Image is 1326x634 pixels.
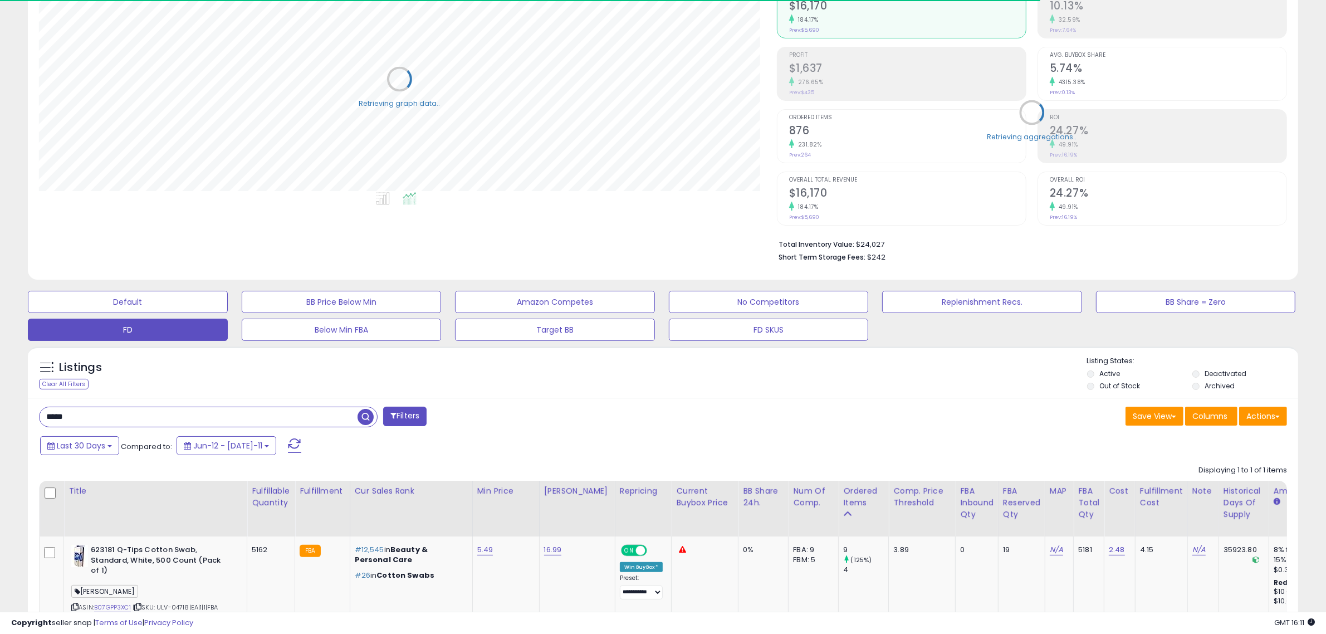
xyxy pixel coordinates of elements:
[383,407,427,426] button: Filters
[851,555,872,564] small: (125%)
[1205,369,1246,378] label: Deactivated
[11,618,193,628] div: seller snap | |
[355,544,428,565] span: Beauty & Personal Care
[1274,497,1280,507] small: Amazon Fees.
[477,544,493,555] a: 5.49
[1140,485,1183,509] div: Fulfillment Cost
[455,319,655,341] button: Target BB
[455,291,655,313] button: Amazon Competes
[71,545,88,567] img: 41QfJ9O5i-L._SL40_.jpg
[793,555,830,565] div: FBM: 5
[1224,545,1260,555] div: 35923.80
[1126,407,1183,426] button: Save View
[355,544,384,555] span: #12,545
[1205,381,1235,391] label: Archived
[1096,291,1296,313] button: BB Share = Zero
[669,291,869,313] button: No Competitors
[252,545,286,555] div: 5162
[95,617,143,628] a: Terms of Use
[121,441,172,452] span: Compared to:
[144,617,193,628] a: Privacy Policy
[91,545,226,579] b: 623181 Q-Tips Cotton Swab, Standard, White, 500 Count (Pack of 1)
[1078,545,1095,555] div: 5181
[177,436,276,455] button: Jun-12 - [DATE]-11
[1109,485,1131,497] div: Cost
[843,545,888,555] div: 9
[620,485,667,497] div: Repricing
[1050,485,1069,497] div: MAP
[355,485,468,497] div: Cur Sales Rank
[793,485,834,509] div: Num of Comp.
[893,545,947,555] div: 3.89
[57,440,105,451] span: Last 30 Days
[1087,356,1298,367] p: Listing States:
[355,545,464,565] p: in
[355,570,370,581] span: #26
[1109,544,1125,555] a: 2.48
[620,562,663,572] div: Win BuyBox *
[1050,544,1063,555] a: N/A
[1239,407,1287,426] button: Actions
[252,485,290,509] div: Fulfillable Quantity
[71,585,138,598] span: [PERSON_NAME]
[793,545,830,555] div: FBA: 9
[1198,465,1287,476] div: Displaying 1 to 1 of 1 items
[669,319,869,341] button: FD SKUS
[843,485,884,509] div: Ordered Items
[1192,544,1206,555] a: N/A
[1185,407,1237,426] button: Columns
[1192,411,1227,422] span: Columns
[676,485,733,509] div: Current Buybox Price
[359,98,440,108] div: Retrieving graph data..
[743,485,784,509] div: BB Share 24h.
[39,379,89,389] div: Clear All Filters
[1003,545,1036,555] div: 19
[59,360,102,375] h5: Listings
[544,485,610,497] div: [PERSON_NAME]
[193,440,262,451] span: Jun-12 - [DATE]-11
[40,436,119,455] button: Last 30 Days
[242,291,442,313] button: BB Price Below Min
[1224,485,1264,520] div: Historical Days Of Supply
[68,485,242,497] div: Title
[1274,617,1315,628] span: 2025-08-11 16:11 GMT
[882,291,1082,313] button: Replenishment Recs.
[960,545,990,555] div: 0
[544,544,562,555] a: 16.99
[355,570,464,581] p: in
[28,319,228,341] button: FD
[11,617,52,628] strong: Copyright
[28,291,228,313] button: Default
[893,485,951,509] div: Comp. Price Threshold
[645,546,663,555] span: OFF
[1078,485,1099,520] div: FBA Total Qty
[376,570,434,581] span: Cotton Swabs
[242,319,442,341] button: Below Min FBA
[1003,485,1040,520] div: FBA Reserved Qty
[1099,369,1120,378] label: Active
[620,574,663,599] div: Preset:
[71,545,238,625] div: ASIN:
[1140,545,1179,555] div: 4.15
[133,603,218,612] span: | SKU: ULV-04718|EA|1|1|FBA
[843,565,888,575] div: 4
[987,131,1077,142] div: Retrieving aggregations..
[1192,485,1214,497] div: Note
[300,485,345,497] div: Fulfillment
[743,545,780,555] div: 0%
[94,603,131,612] a: B07GPP3XC1
[300,545,320,557] small: FBA
[477,485,535,497] div: Min Price
[1099,381,1140,391] label: Out of Stock
[960,485,994,520] div: FBA inbound Qty
[622,546,636,555] span: ON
